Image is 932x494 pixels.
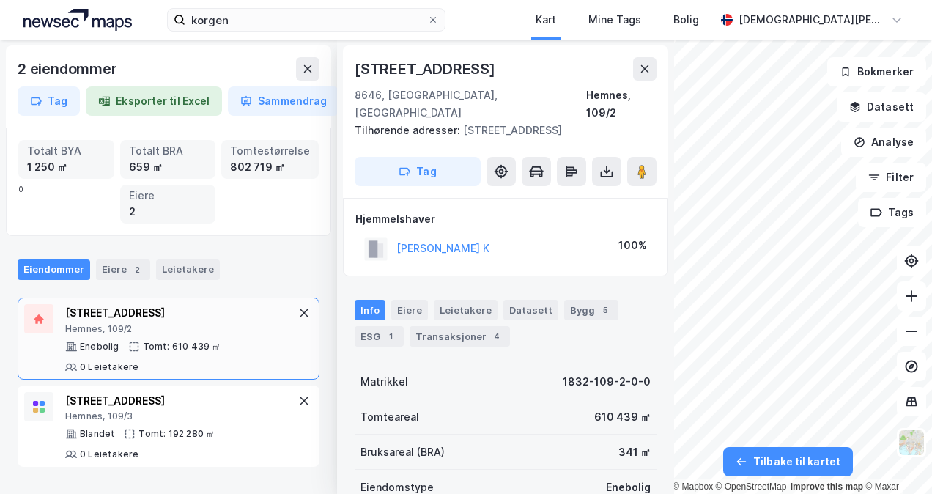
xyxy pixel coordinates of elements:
button: Tag [355,157,481,186]
div: Datasett [503,300,558,320]
button: Datasett [837,92,926,122]
div: Totalt BRA [129,143,207,159]
a: Mapbox [673,482,713,492]
div: Mine Tags [588,11,641,29]
input: Søk på adresse, matrikkel, gårdeiere, leietakere eller personer [185,9,426,31]
div: 802 719 ㎡ [230,159,310,175]
div: 341 ㎡ [618,443,651,461]
button: Bokmerker [827,57,926,86]
button: Eksporter til Excel [86,86,222,116]
div: [STREET_ADDRESS] [65,304,295,322]
div: 2 eiendommer [18,57,120,81]
div: Totalt BYA [27,143,106,159]
div: 0 [18,140,319,224]
div: 0 Leietakere [80,361,138,373]
div: [STREET_ADDRESS] [355,122,645,139]
a: Improve this map [791,482,863,492]
div: Hemnes, 109/3 [65,410,295,422]
button: Tag [18,86,80,116]
button: Tags [858,198,926,227]
div: 4 [489,329,504,344]
div: 0 Leietakere [80,449,138,460]
button: Tilbake til kartet [723,447,853,476]
div: Tomteareal [360,408,419,426]
div: Transaksjoner [410,326,510,347]
div: [STREET_ADDRESS] [65,392,295,410]
div: 1 [383,329,398,344]
iframe: Chat Widget [859,424,932,494]
div: Bruksareal (BRA) [360,443,445,461]
div: Eiere [96,259,150,280]
button: Analyse [841,128,926,157]
div: Tomtestørrelse [230,143,310,159]
div: Hjemmelshaver [355,210,656,228]
a: OpenStreetMap [716,482,787,492]
div: 610 439 ㎡ [594,408,651,426]
div: Bygg [564,300,618,320]
div: Tomt: 192 280 ㎡ [138,428,215,440]
div: 5 [598,303,613,317]
div: Eiendommer [18,259,90,280]
div: Tomt: 610 439 ㎡ [143,341,221,353]
div: 2 [129,204,207,220]
div: [STREET_ADDRESS] [355,57,498,81]
div: Hemnes, 109/2 [586,86,657,122]
div: 2 [130,262,144,277]
div: Eiere [129,188,207,204]
div: Bolig [673,11,699,29]
div: Eiere [391,300,428,320]
div: 8646, [GEOGRAPHIC_DATA], [GEOGRAPHIC_DATA] [355,86,586,122]
div: Matrikkel [360,373,408,391]
div: 659 ㎡ [129,159,207,175]
div: 1 250 ㎡ [27,159,106,175]
div: 1832-109-2-0-0 [563,373,651,391]
img: logo.a4113a55bc3d86da70a041830d287a7e.svg [23,9,132,31]
div: Leietakere [156,259,220,280]
div: Enebolig [80,341,119,353]
div: 100% [618,237,647,254]
div: Hemnes, 109/2 [65,323,295,335]
div: [DEMOGRAPHIC_DATA][PERSON_NAME] [739,11,885,29]
button: Sammendrag [228,86,339,116]
div: Kart [536,11,556,29]
div: Info [355,300,385,320]
div: Leietakere [434,300,498,320]
div: ESG [355,326,404,347]
span: Tilhørende adresser: [355,124,463,136]
div: Blandet [80,428,115,440]
button: Filter [856,163,926,192]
